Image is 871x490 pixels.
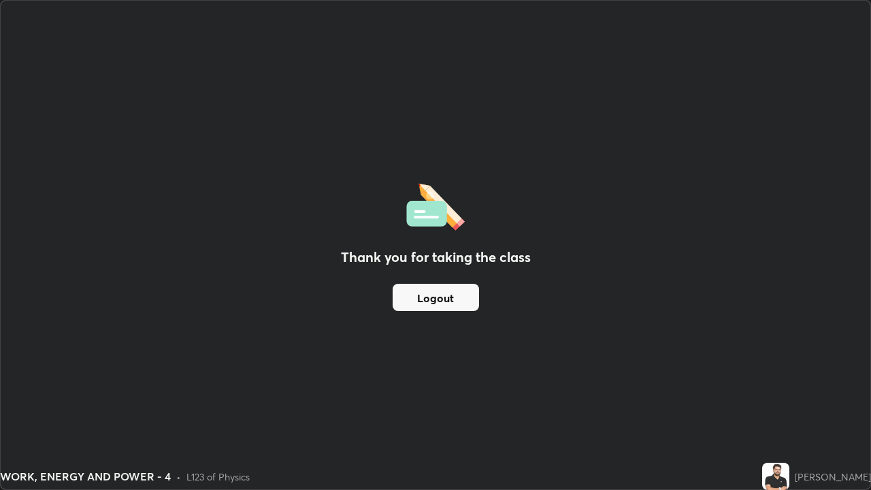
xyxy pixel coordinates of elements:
[341,247,531,267] h2: Thank you for taking the class
[762,463,789,490] img: 6c0a6b5127da4c9390a6586b0dc4a4b9.jpg
[795,470,871,484] div: [PERSON_NAME]
[176,470,181,484] div: •
[393,284,479,311] button: Logout
[406,179,465,231] img: offlineFeedback.1438e8b3.svg
[186,470,250,484] div: L123 of Physics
